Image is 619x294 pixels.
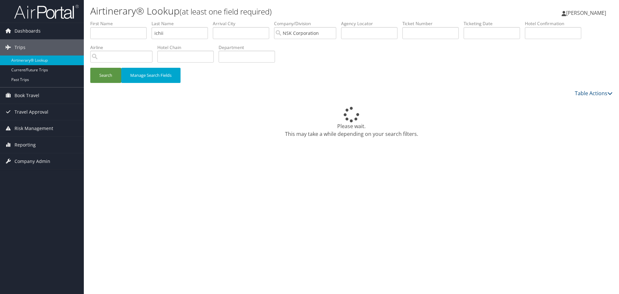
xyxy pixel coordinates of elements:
[341,20,402,27] label: Agency Locator
[90,44,157,51] label: Airline
[152,20,213,27] label: Last Name
[15,39,25,56] span: Trips
[15,120,53,137] span: Risk Management
[15,137,36,153] span: Reporting
[90,4,438,18] h1: Airtinerary® Lookup
[15,104,48,120] span: Travel Approval
[562,3,613,23] a: [PERSON_NAME]
[90,20,152,27] label: First Name
[180,6,272,17] small: (at least one field required)
[15,23,41,39] span: Dashboards
[274,20,341,27] label: Company/Division
[14,4,79,19] img: airportal-logo.png
[219,44,280,51] label: Department
[15,153,50,169] span: Company Admin
[575,90,613,97] a: Table Actions
[402,20,464,27] label: Ticket Number
[464,20,525,27] label: Ticketing Date
[525,20,586,27] label: Hotel Confirmation
[90,68,121,83] button: Search
[213,20,274,27] label: Arrival City
[157,44,219,51] label: Hotel Chain
[121,68,181,83] button: Manage Search Fields
[90,107,613,138] div: Please wait. This may take a while depending on your search filters.
[15,87,39,104] span: Book Travel
[566,9,606,16] span: [PERSON_NAME]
